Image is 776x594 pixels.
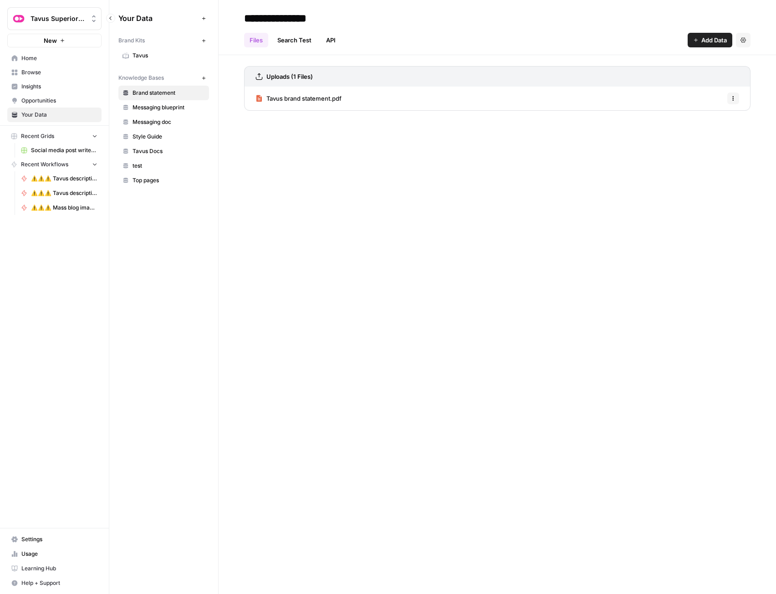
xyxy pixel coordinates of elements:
a: Search Test [272,33,317,47]
a: Tavus brand statement.pdf [255,87,342,110]
span: Top pages [133,176,205,184]
a: Uploads (1 Files) [255,67,313,87]
span: Tavus [133,51,205,60]
span: Recent Workflows [21,160,68,169]
button: Workspace: Tavus Superiority [7,7,102,30]
button: Add Data [688,33,732,47]
a: Insights [7,79,102,94]
span: Your Data [118,13,198,24]
button: Recent Grids [7,129,102,143]
button: Help + Support [7,576,102,590]
a: Home [7,51,102,66]
span: Add Data [701,36,727,45]
span: Style Guide [133,133,205,141]
a: Messaging blueprint [118,100,209,115]
span: Tavus Superiority [31,14,86,23]
span: Insights [21,82,97,91]
span: test [133,162,205,170]
a: Settings [7,532,102,547]
span: Learning Hub [21,564,97,573]
a: test [118,159,209,173]
span: ⚠️⚠️⚠️ Mass blog image updater [31,204,97,212]
span: Home [21,54,97,62]
h3: Uploads (1 Files) [266,72,313,81]
a: Usage [7,547,102,561]
span: Tavus brand statement.pdf [266,94,342,103]
a: Messaging doc [118,115,209,129]
a: Learning Hub [7,561,102,576]
span: Settings [21,535,97,543]
button: Recent Workflows [7,158,102,171]
span: Help + Support [21,579,97,587]
a: Tavus [118,48,209,63]
span: Knowledge Bases [118,74,164,82]
span: Brand statement [133,89,205,97]
span: Tavus Docs [133,147,205,155]
span: Usage [21,550,97,558]
a: ⚠️⚠️⚠️ Tavus description updater (ACTIVE) [17,171,102,186]
a: Tavus Docs [118,144,209,159]
a: Top pages [118,173,209,188]
a: ⚠️⚠️⚠️ Mass blog image updater [17,200,102,215]
span: Opportunities [21,97,97,105]
a: Opportunities [7,93,102,108]
span: ⚠️⚠️⚠️ Tavus description updater (ACTIVE) [31,174,97,183]
span: Browse [21,68,97,77]
span: Messaging doc [133,118,205,126]
span: Social media post writer [PERSON_NAME] [31,146,97,154]
a: Social media post writer [PERSON_NAME] [17,143,102,158]
span: Messaging blueprint [133,103,205,112]
a: Brand statement [118,86,209,100]
button: New [7,34,102,47]
a: Your Data [7,108,102,122]
a: API [321,33,341,47]
span: Recent Grids [21,132,54,140]
span: ⚠️⚠️⚠️ Tavus description updater WIP [31,189,97,197]
a: ⚠️⚠️⚠️ Tavus description updater WIP [17,186,102,200]
span: Your Data [21,111,97,119]
a: Files [244,33,268,47]
span: Brand Kits [118,36,145,45]
a: Style Guide [118,129,209,144]
img: Tavus Superiority Logo [10,10,27,27]
a: Browse [7,65,102,80]
span: New [44,36,57,45]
